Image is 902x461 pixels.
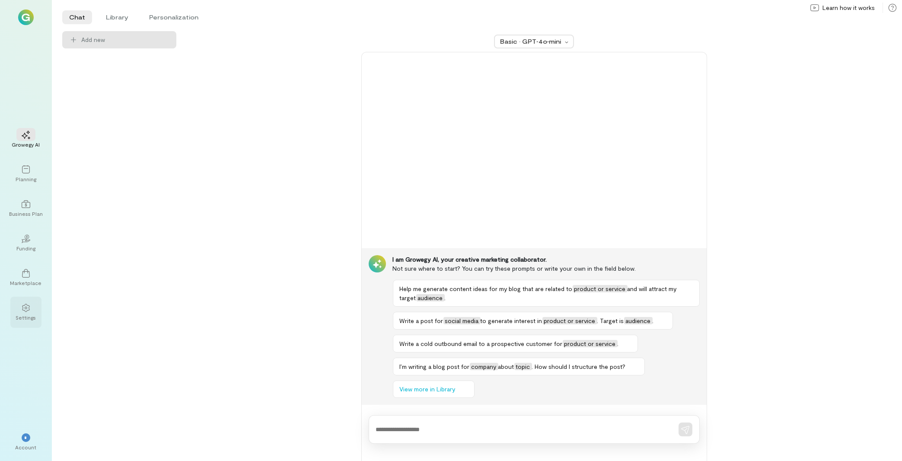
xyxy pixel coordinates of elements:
div: I am Growegy AI, your creative marketing collaborator. [393,255,700,264]
span: View more in Library [400,385,456,394]
span: . [653,317,654,324]
span: product or service [563,340,618,347]
div: Marketplace [10,279,42,286]
span: Learn how it works [822,3,875,12]
li: Library [99,10,135,24]
span: company [470,363,498,370]
a: Funding [10,227,41,259]
button: View more in Library [393,381,475,398]
span: Help me generate content ideas for my blog that are related to [400,285,573,292]
span: topic [514,363,532,370]
button: I’m writing a blog post forcompanyabouttopic. How should I structure the post? [393,358,645,375]
span: audience [416,294,445,301]
span: product or service [573,285,628,292]
li: Chat [62,10,92,24]
a: Settings [10,297,41,328]
span: . [618,340,619,347]
span: about [498,363,514,370]
span: . Target is [597,317,624,324]
span: . How should I structure the post? [532,363,626,370]
button: Write a cold outbound email to a prospective customer forproduct or service. [393,335,638,352]
div: Basic · GPT‑4o‑mini [500,37,562,46]
span: I’m writing a blog post for [400,363,470,370]
button: Help me generate content ideas for my blog that are related toproduct or serviceand will attract ... [393,280,700,307]
span: Add new [81,35,105,44]
div: Account [16,444,37,451]
button: Write a post forsocial mediato generate interest inproduct or service. Target isaudience. [393,312,673,330]
span: audience [624,317,653,324]
div: Settings [16,314,36,321]
div: Growegy AI [12,141,40,148]
a: Growegy AI [10,124,41,155]
span: and will attract my target [400,285,677,301]
a: Planning [10,158,41,189]
span: to generate interest in [481,317,542,324]
a: Marketplace [10,262,41,293]
span: Write a post for [400,317,443,324]
div: Business Plan [9,210,43,217]
span: . [445,294,446,301]
div: Planning [16,176,36,182]
a: Business Plan [10,193,41,224]
span: Write a cold outbound email to a prospective customer for [400,340,563,347]
div: Funding [16,245,35,252]
div: *Account [10,426,41,458]
div: Not sure where to start? You can try these prompts or write your own in the field below. [393,264,700,273]
span: social media [443,317,481,324]
span: product or service [542,317,597,324]
li: Personalization [142,10,205,24]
